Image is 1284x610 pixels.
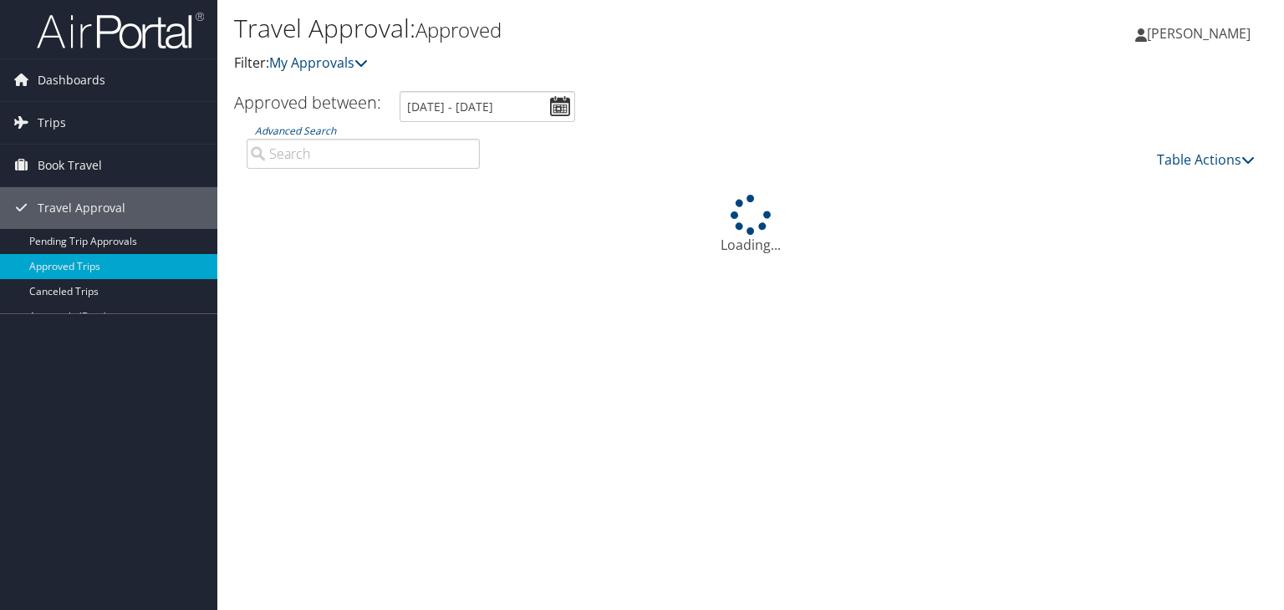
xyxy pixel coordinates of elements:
[234,53,923,74] p: Filter:
[38,102,66,144] span: Trips
[269,53,368,72] a: My Approvals
[247,139,480,169] input: Advanced Search
[255,124,336,138] a: Advanced Search
[1135,8,1267,58] a: [PERSON_NAME]
[400,91,575,122] input: [DATE] - [DATE]
[234,195,1267,255] div: Loading...
[415,16,502,43] small: Approved
[37,11,204,50] img: airportal-logo.png
[1147,24,1251,43] span: [PERSON_NAME]
[38,59,105,101] span: Dashboards
[38,145,102,186] span: Book Travel
[1157,150,1255,169] a: Table Actions
[234,91,381,114] h3: Approved between:
[38,187,125,229] span: Travel Approval
[234,11,923,46] h1: Travel Approval:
